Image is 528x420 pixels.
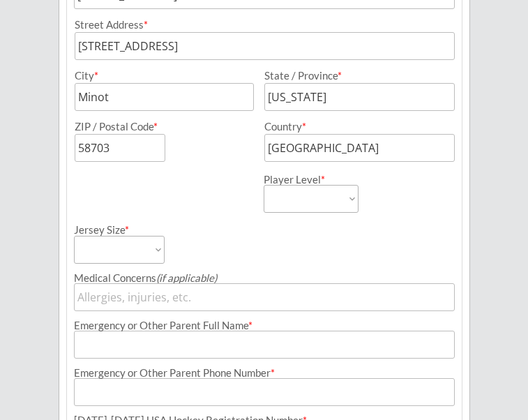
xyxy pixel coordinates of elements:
div: Emergency or Other Parent Phone Number [74,368,455,378]
em: (if applicable) [156,271,217,284]
div: City [75,70,252,81]
div: Player Level [264,174,359,185]
div: State / Province [264,70,438,81]
input: Allergies, injuries, etc. [74,283,455,311]
div: ZIP / Postal Code [75,121,252,132]
div: Jersey Size [74,225,146,235]
div: Emergency or Other Parent Full Name [74,320,455,331]
div: Street Address [75,20,455,30]
div: Medical Concerns [74,273,455,283]
div: Country [264,121,438,132]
